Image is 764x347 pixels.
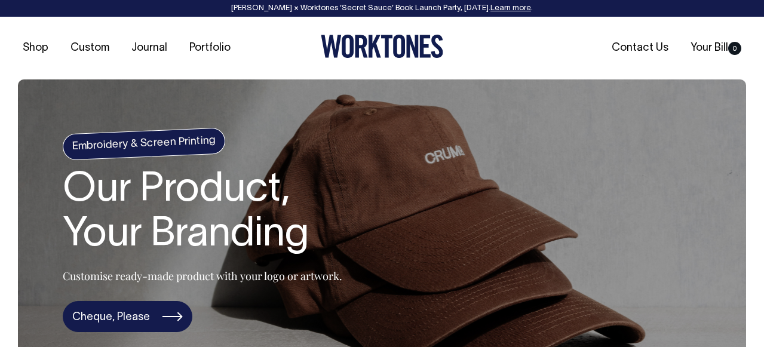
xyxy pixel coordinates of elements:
[62,127,226,160] h4: Embroidery & Screen Printing
[66,38,114,58] a: Custom
[18,38,53,58] a: Shop
[63,269,342,283] p: Customise ready-made product with your logo or artwork.
[185,38,235,58] a: Portfolio
[490,5,531,12] a: Learn more
[63,168,342,258] h1: Our Product, Your Branding
[63,301,192,332] a: Cheque, Please
[686,38,746,58] a: Your Bill0
[12,4,752,13] div: [PERSON_NAME] × Worktones ‘Secret Sauce’ Book Launch Party, [DATE]. .
[127,38,172,58] a: Journal
[728,42,741,55] span: 0
[607,38,673,58] a: Contact Us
